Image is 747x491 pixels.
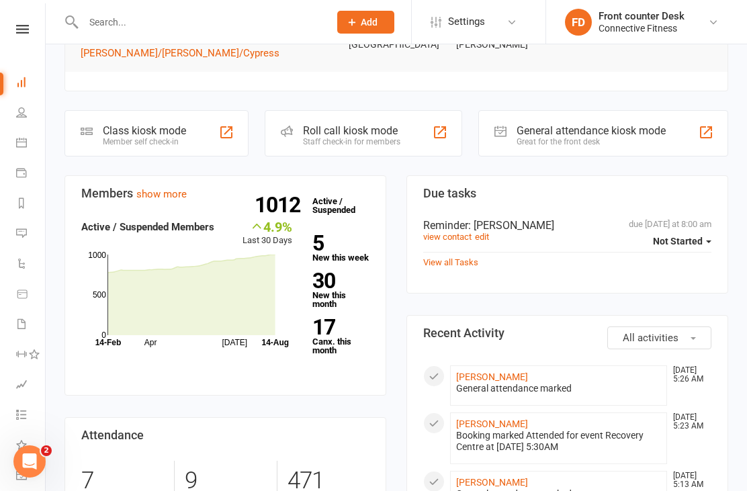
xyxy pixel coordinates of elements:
div: Last 30 Days [243,219,292,248]
div: Great for the front desk [517,137,666,146]
a: Assessments [16,371,46,401]
span: Not Started [653,236,703,247]
div: Roll call kiosk mode [303,124,400,137]
h3: Recent Activity [423,326,711,340]
a: 1012Active / Suspended [306,187,365,224]
div: FD [565,9,592,36]
time: [DATE] 5:26 AM [666,366,711,384]
a: [PERSON_NAME] [456,418,528,429]
a: 5New this week [312,233,369,262]
strong: 1012 [255,195,306,215]
a: show more [136,188,187,200]
span: Settings [448,7,485,37]
input: Search... [79,13,320,32]
span: : [PERSON_NAME] [468,219,554,232]
button: All activities [607,326,711,349]
a: edit [475,232,489,242]
a: 17Canx. this month [312,317,369,355]
iframe: Intercom live chat [13,445,46,478]
button: NDIS Client [PERSON_NAME]/[PERSON_NAME]/Cypress [81,29,289,61]
a: [PERSON_NAME] [456,371,528,382]
button: Not Started [653,229,711,253]
a: Payments [16,159,46,189]
a: Product Sales [16,280,46,310]
a: People [16,99,46,129]
div: General attendance marked [456,383,661,394]
div: Member self check-in [103,137,186,146]
a: Calendar [16,129,46,159]
div: Front counter Desk [599,10,685,22]
strong: 30 [312,271,364,291]
span: All activities [623,332,678,344]
a: 30New this month [312,271,369,308]
div: Connective Fitness [599,22,685,34]
time: [DATE] 5:23 AM [666,413,711,431]
a: What's New [16,431,46,461]
a: View all Tasks [423,257,478,267]
time: [DATE] 5:13 AM [666,472,711,489]
span: Add [361,17,378,28]
div: Reminder [423,219,711,232]
h3: Due tasks [423,187,711,200]
strong: 17 [312,317,364,337]
a: [PERSON_NAME] [456,477,528,488]
h3: Members [81,187,369,200]
div: Class kiosk mode [103,124,186,137]
span: 2 [41,445,52,456]
div: 4.9% [243,219,292,234]
div: Booking marked Attended for event Recovery Centre at [DATE] 5:30AM [456,430,661,453]
div: General attendance kiosk mode [517,124,666,137]
button: Add [337,11,394,34]
div: Staff check-in for members [303,137,400,146]
a: Dashboard [16,69,46,99]
strong: Active / Suspended Members [81,221,214,233]
h3: Attendance [81,429,369,442]
a: Reports [16,189,46,220]
a: view contact [423,232,472,242]
strong: 5 [312,233,364,253]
